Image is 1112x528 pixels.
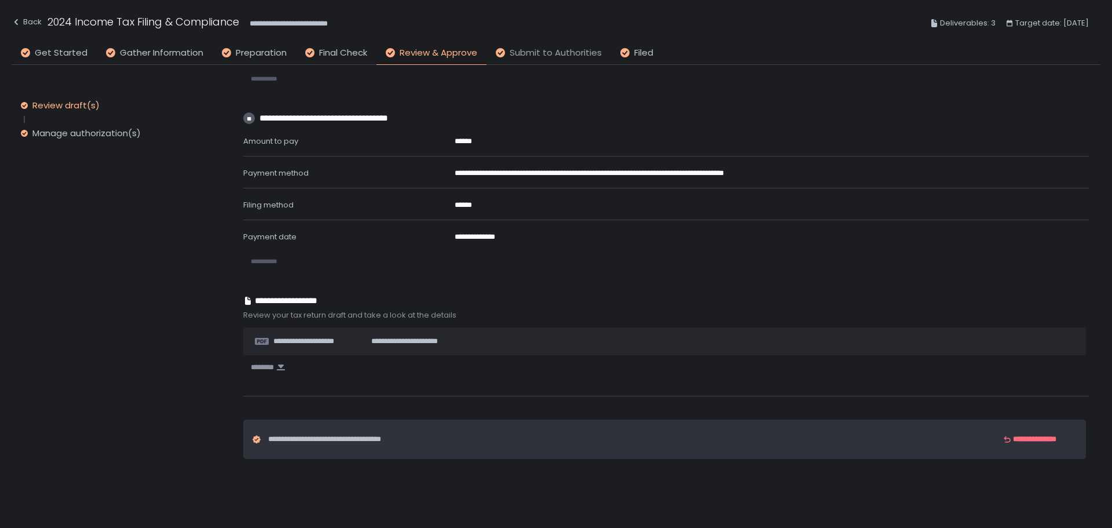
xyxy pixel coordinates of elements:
[243,136,298,147] span: Amount to pay
[47,14,239,30] h1: 2024 Income Tax Filing & Compliance
[510,46,602,60] span: Submit to Authorities
[12,14,42,33] button: Back
[12,15,42,29] div: Back
[243,231,297,242] span: Payment date
[32,128,141,139] div: Manage authorization(s)
[940,16,996,30] span: Deliverables: 3
[634,46,653,60] span: Filed
[120,46,203,60] span: Gather Information
[243,199,294,210] span: Filing method
[243,310,1089,321] span: Review your tax return draft and take a look at the details
[319,46,367,60] span: Final Check
[243,167,309,179] span: Payment method
[236,46,287,60] span: Preparation
[35,46,87,60] span: Get Started
[1015,16,1089,30] span: Target date: [DATE]
[400,46,477,60] span: Review & Approve
[32,100,100,111] div: Review draft(s)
